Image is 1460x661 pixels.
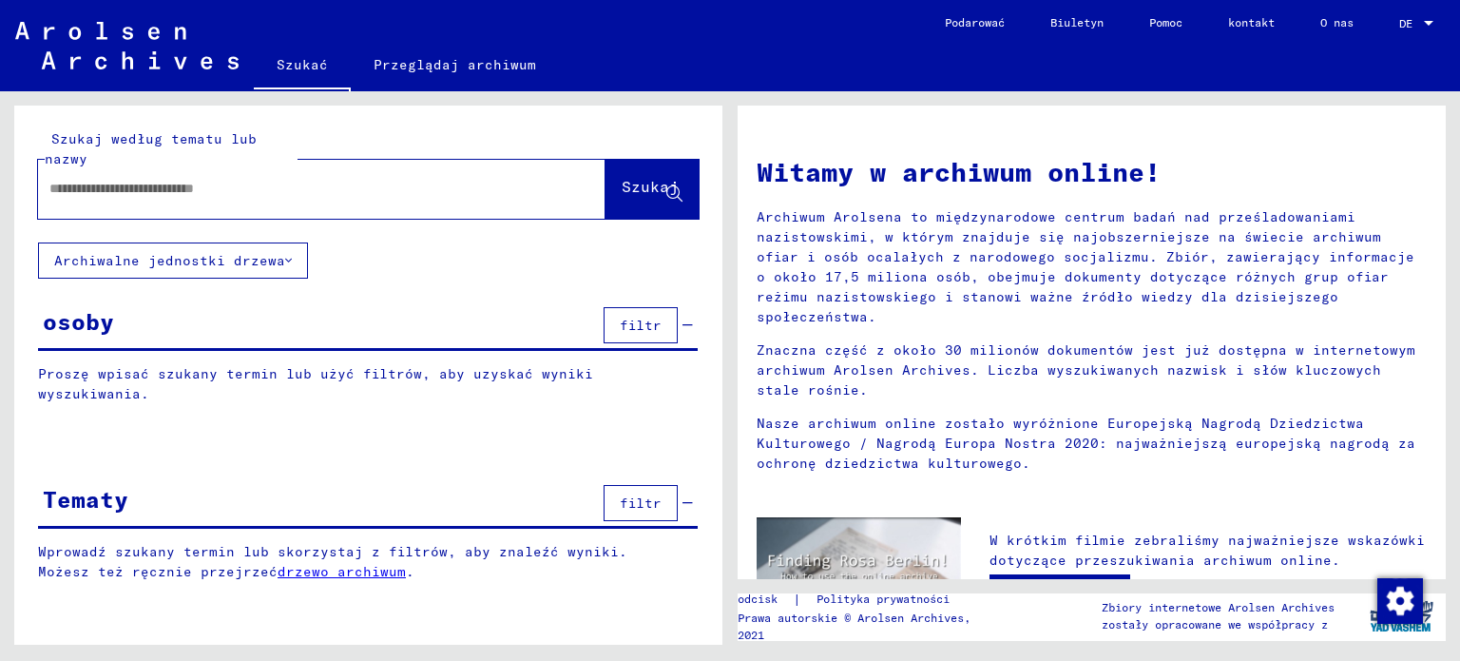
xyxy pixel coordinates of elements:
[1366,593,1437,640] img: yv_logo.png
[604,307,678,343] button: filtr
[351,42,559,87] a: Przeglądaj archiwum
[406,563,414,580] font: .
[738,611,970,642] font: Prawa autorskie © Arolsen Archives, 2021
[38,243,308,279] button: Archiwalne jednostki drzewa
[989,532,1425,569] font: W krótkim filmie zebraliśmy najważniejsze wskazówki dotyczące przeszukiwania archiwum online.
[1320,15,1354,29] font: O nas
[622,177,679,196] font: Szukaj
[1149,15,1182,29] font: Pomoc
[757,208,1414,325] font: Archiwum Arolsena to międzynarodowe centrum badań nad prześladowaniami nazistowskimi, w którym zn...
[620,317,662,334] font: filtr
[1228,15,1275,29] font: kontakt
[254,42,351,91] a: Szukać
[620,495,662,512] font: filtr
[738,592,778,606] font: odcisk
[1050,15,1104,29] font: Biuletyn
[54,252,285,269] font: Archiwalne jednostki drzewa
[989,574,1130,612] a: Obejrzyj wideo
[38,563,278,580] font: Możesz też ręcznie przejrzeć
[38,365,593,402] font: Proszę wpisać szukany termin lub użyć filtrów, aby uzyskać wyniki wyszukiwania.
[43,485,128,514] font: Tematy
[793,591,801,608] font: |
[604,485,678,521] button: filtr
[1376,577,1422,623] div: Zmiana zgody
[801,590,972,610] a: Polityka prywatności
[43,307,114,336] font: osoby
[15,22,239,69] img: Arolsen_neg.svg
[374,56,536,73] font: Przeglądaj archiwum
[816,592,950,606] font: Polityka prywatności
[738,590,793,610] a: odcisk
[277,56,328,73] font: Szukać
[757,155,1161,188] font: Witamy w archiwum online!
[605,160,699,219] button: Szukaj
[757,341,1415,399] font: Znaczna część z około 30 milionów dokumentów jest już dostępna w internetowym archiwum Arolsen Ar...
[945,15,1005,29] font: Podarować
[1399,16,1412,30] font: DE
[278,563,406,580] a: drzewo archiwum
[757,415,1415,472] font: Nasze archiwum online zostało wyróżnione Europejską Nagrodą Dziedzictwa Kulturowego / Nagrodą Eur...
[1102,617,1328,632] font: zostały opracowane we współpracy z
[1377,578,1423,624] img: Zmiana zgody
[45,130,257,167] font: Szukaj według tematu lub nazwy
[1102,600,1335,614] font: Zbiory internetowe Arolsen Archives
[757,517,961,629] img: video.jpg
[38,543,627,560] font: Wprowadź szukany termin lub skorzystaj z filtrów, aby znaleźć wyniki.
